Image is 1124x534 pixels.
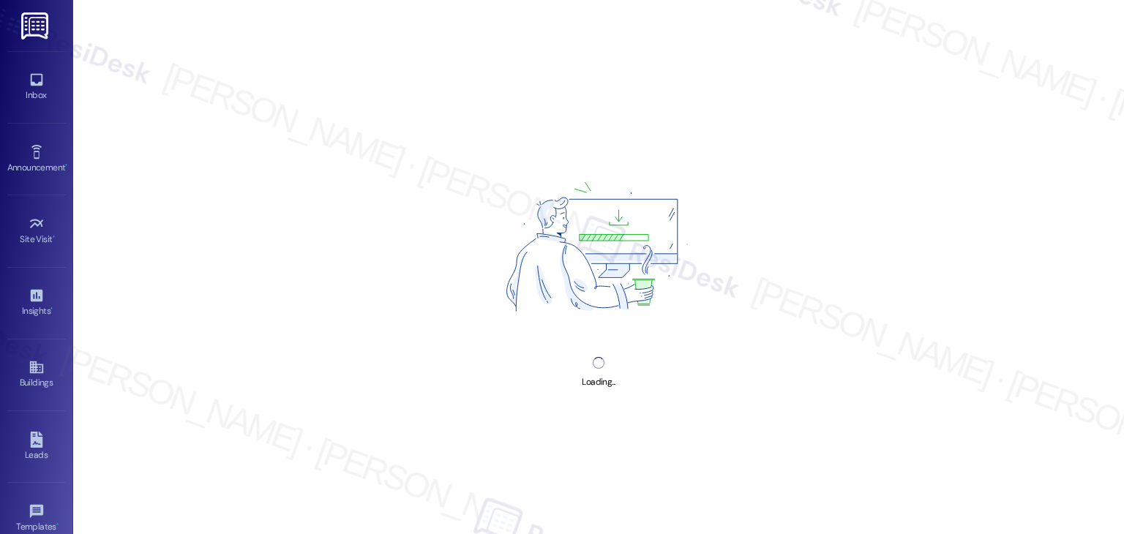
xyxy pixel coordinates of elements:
span: • [53,232,55,242]
a: Inbox [7,67,66,107]
img: ResiDesk Logo [21,12,51,40]
a: Buildings [7,355,66,394]
div: Loading... [582,375,615,390]
span: • [50,304,53,314]
a: Leads [7,427,66,467]
a: Insights • [7,283,66,323]
span: • [56,519,59,530]
a: Site Visit • [7,211,66,251]
span: • [65,160,67,170]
